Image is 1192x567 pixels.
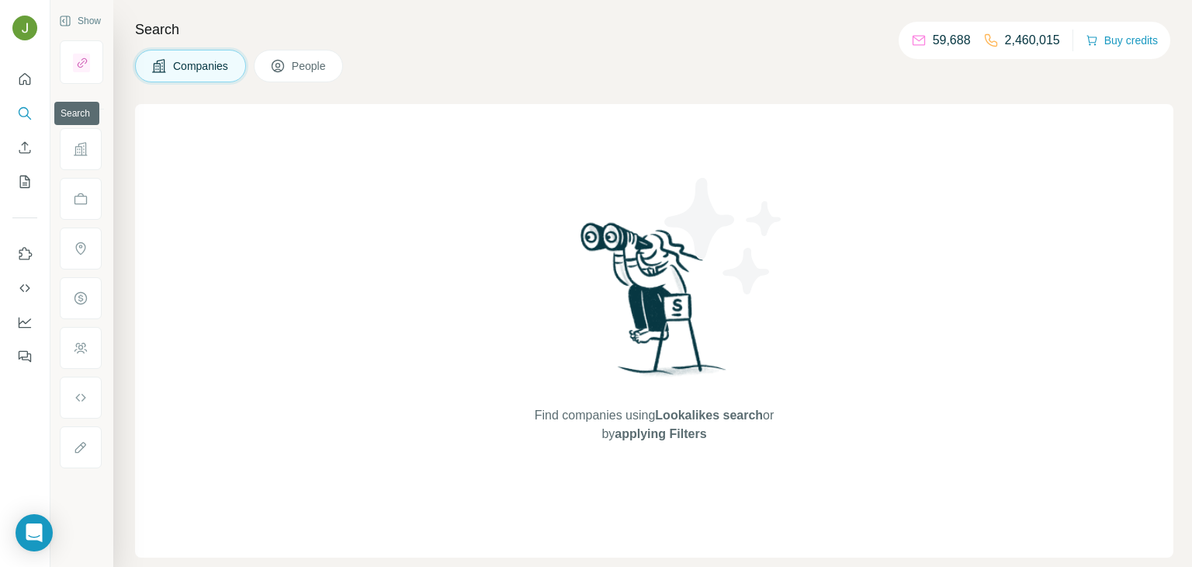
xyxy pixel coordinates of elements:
img: Surfe Illustration - Woman searching with binoculars [573,218,735,391]
span: Find companies using or by [530,406,778,444]
button: Dashboard [12,308,37,336]
button: Use Surfe API [12,274,37,302]
button: My lists [12,168,37,196]
span: People [292,58,327,74]
button: Feedback [12,343,37,370]
img: Avatar [12,16,37,40]
button: Show [48,9,112,33]
button: Enrich CSV [12,134,37,162]
button: Buy credits [1086,30,1158,51]
span: Companies [173,58,230,74]
img: Surfe Illustration - Stars [654,166,794,306]
span: Lookalikes search [655,409,763,422]
span: applying Filters [615,427,706,440]
button: Search [12,99,37,127]
button: Use Surfe on LinkedIn [12,240,37,268]
div: Open Intercom Messenger [16,514,53,551]
p: 2,460,015 [1005,31,1060,50]
h4: Search [135,19,1173,40]
p: 59,688 [933,31,971,50]
button: Quick start [12,65,37,93]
